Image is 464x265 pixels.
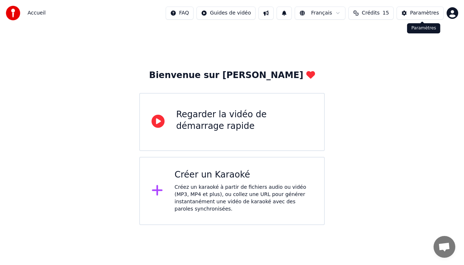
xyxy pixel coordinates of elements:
div: Regarder la vidéo de démarrage rapide [176,109,312,132]
button: FAQ [166,7,194,20]
button: Guides de vidéo [196,7,256,20]
img: youka [6,6,20,20]
button: Paramètres [397,7,444,20]
button: Crédits15 [348,7,394,20]
span: 15 [382,9,389,17]
div: Ouvrir le chat [434,236,455,258]
div: Créer un Karaoké [175,169,313,181]
div: Paramètres [407,23,440,33]
span: Crédits [362,9,380,17]
div: Créez un karaoké à partir de fichiers audio ou vidéo (MP3, MP4 et plus), ou collez une URL pour g... [175,184,313,213]
div: Bienvenue sur [PERSON_NAME] [149,70,315,81]
span: Accueil [28,9,46,17]
nav: breadcrumb [28,9,46,17]
div: Paramètres [410,9,439,17]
